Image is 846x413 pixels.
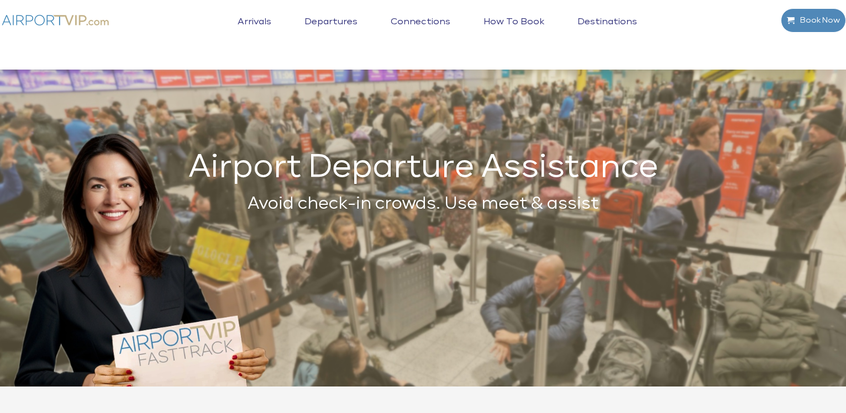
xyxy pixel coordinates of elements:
a: Arrivals [235,17,274,44]
a: Departures [302,17,360,44]
h2: Avoid check-in crowds. Use meet & assist [62,192,784,216]
a: How to book [481,17,547,44]
a: Book Now [781,8,846,33]
h1: Airport Departure Assistance [62,155,784,181]
span: Book Now [795,9,840,32]
a: Destinations [575,17,640,44]
a: Connections [388,17,453,44]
